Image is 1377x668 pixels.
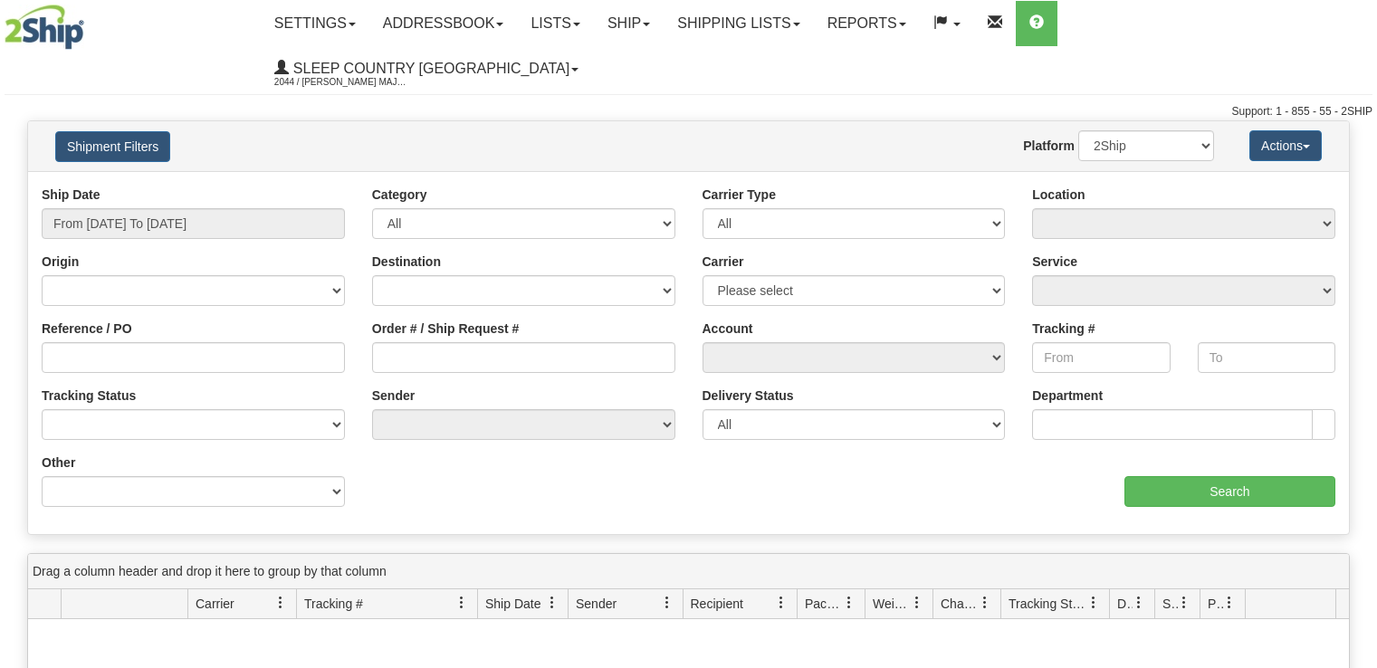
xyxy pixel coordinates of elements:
[703,320,753,338] label: Account
[1078,587,1109,618] a: Tracking Status filter column settings
[1009,595,1087,613] span: Tracking Status
[1032,186,1085,204] label: Location
[652,587,683,618] a: Sender filter column settings
[941,595,979,613] span: Charge
[372,186,427,204] label: Category
[1032,386,1103,405] label: Department
[42,253,79,271] label: Origin
[537,587,568,618] a: Ship Date filter column settings
[703,186,776,204] label: Carrier Type
[304,595,363,613] span: Tracking #
[372,253,441,271] label: Destination
[485,595,540,613] span: Ship Date
[28,554,1349,589] div: grid grouping header
[261,46,592,91] a: Sleep Country [GEOGRAPHIC_DATA] 2044 / [PERSON_NAME] Major [PERSON_NAME]
[814,1,920,46] a: Reports
[274,73,410,91] span: 2044 / [PERSON_NAME] Major [PERSON_NAME]
[1335,242,1375,426] iframe: chat widget
[1032,320,1095,338] label: Tracking #
[265,587,296,618] a: Carrier filter column settings
[703,253,744,271] label: Carrier
[5,5,84,50] img: logo2044.jpg
[446,587,477,618] a: Tracking # filter column settings
[1214,587,1245,618] a: Pickup Status filter column settings
[703,386,794,405] label: Delivery Status
[1117,595,1133,613] span: Delivery Status
[289,61,569,76] span: Sleep Country [GEOGRAPHIC_DATA]
[691,595,743,613] span: Recipient
[970,587,1000,618] a: Charge filter column settings
[42,453,75,472] label: Other
[55,131,170,162] button: Shipment Filters
[196,595,234,613] span: Carrier
[1032,342,1170,373] input: From
[576,595,617,613] span: Sender
[1249,130,1322,161] button: Actions
[805,595,843,613] span: Packages
[372,386,415,405] label: Sender
[1032,253,1077,271] label: Service
[834,587,865,618] a: Packages filter column settings
[1198,342,1335,373] input: To
[372,320,520,338] label: Order # / Ship Request #
[517,1,593,46] a: Lists
[873,595,911,613] span: Weight
[1124,476,1335,507] input: Search
[766,587,797,618] a: Recipient filter column settings
[42,320,132,338] label: Reference / PO
[664,1,813,46] a: Shipping lists
[369,1,518,46] a: Addressbook
[1162,595,1178,613] span: Shipment Issues
[594,1,664,46] a: Ship
[902,587,932,618] a: Weight filter column settings
[1124,587,1154,618] a: Delivery Status filter column settings
[1208,595,1223,613] span: Pickup Status
[1169,587,1200,618] a: Shipment Issues filter column settings
[261,1,369,46] a: Settings
[42,386,136,405] label: Tracking Status
[42,186,100,204] label: Ship Date
[1023,137,1075,155] label: Platform
[5,104,1372,119] div: Support: 1 - 855 - 55 - 2SHIP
